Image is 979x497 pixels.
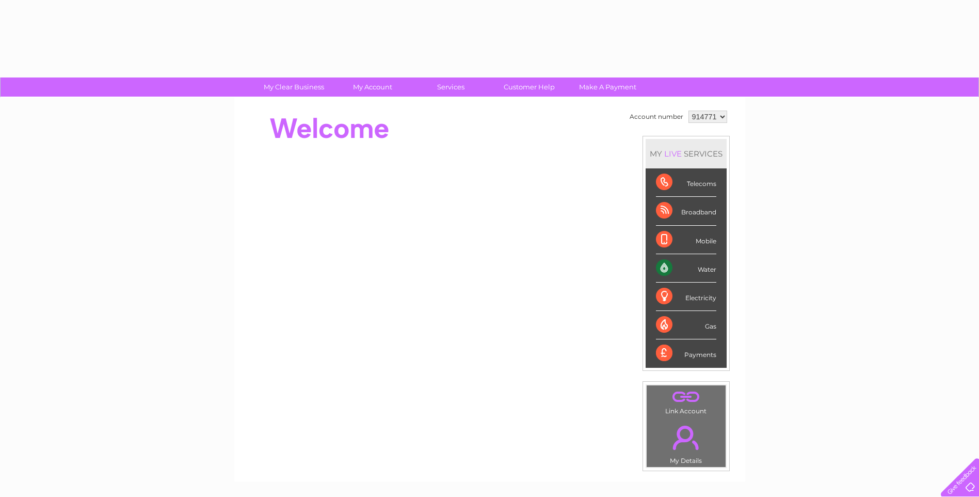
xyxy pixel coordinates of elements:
div: MY SERVICES [646,139,727,168]
a: . [649,420,723,456]
div: Electricity [656,283,716,311]
div: Water [656,254,716,283]
div: Gas [656,311,716,339]
div: Telecoms [656,168,716,197]
a: My Account [330,77,415,97]
a: Customer Help [487,77,572,97]
div: LIVE [662,149,684,159]
a: My Clear Business [251,77,336,97]
td: Link Account [646,385,726,417]
td: Account number [627,108,686,126]
a: Services [408,77,493,97]
a: Make A Payment [565,77,650,97]
div: Mobile [656,226,716,254]
div: Broadband [656,197,716,225]
td: My Details [646,417,726,468]
div: Payments [656,339,716,367]
a: . [649,388,723,406]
